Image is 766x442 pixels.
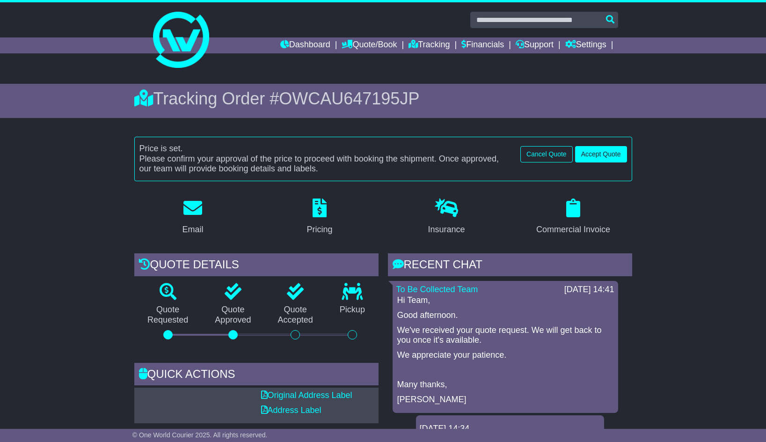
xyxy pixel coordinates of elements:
span: © One World Courier 2025. All rights reserved. [132,431,268,439]
div: Pricing [306,223,332,236]
a: Original Address Label [261,390,352,400]
div: Price is set. Please confirm your approval of the price to proceed with booking the shipment. Onc... [135,144,516,174]
a: Insurance [422,195,471,239]
p: Pickup [326,305,378,315]
div: Quick Actions [134,363,379,388]
span: OWCAU647195JP [279,89,419,108]
p: We appreciate your patience. [397,350,613,361]
p: [PERSON_NAME] [397,395,613,405]
p: Good afternoon. [397,310,613,321]
div: [DATE] 14:34 [420,424,600,434]
div: Quote Details [134,253,379,279]
a: To Be Collected Team [396,285,478,294]
a: Tracking [409,37,450,53]
p: Quote Requested [134,305,202,325]
div: Tracking Order # [134,88,632,109]
a: Pricing [300,195,338,239]
div: Insurance [428,223,465,236]
button: Accept Quote [575,146,627,162]
a: Email [176,195,209,239]
div: RECENT CHAT [388,253,632,279]
a: Support [516,37,554,53]
a: Commercial Invoice [530,195,616,239]
a: Dashboard [280,37,330,53]
p: Many thanks, [397,380,613,390]
a: Address Label [261,405,321,415]
a: Settings [565,37,606,53]
a: Quote/Book [342,37,397,53]
div: Email [182,223,203,236]
div: [DATE] 14:41 [564,285,614,295]
p: Quote Accepted [264,305,326,325]
p: We've received your quote request. We will get back to you once it's available. [397,325,613,346]
p: Quote Approved [202,305,264,325]
p: Hi Team, [397,295,613,306]
button: Cancel Quote [520,146,573,162]
a: Financials [461,37,504,53]
div: Commercial Invoice [536,223,610,236]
